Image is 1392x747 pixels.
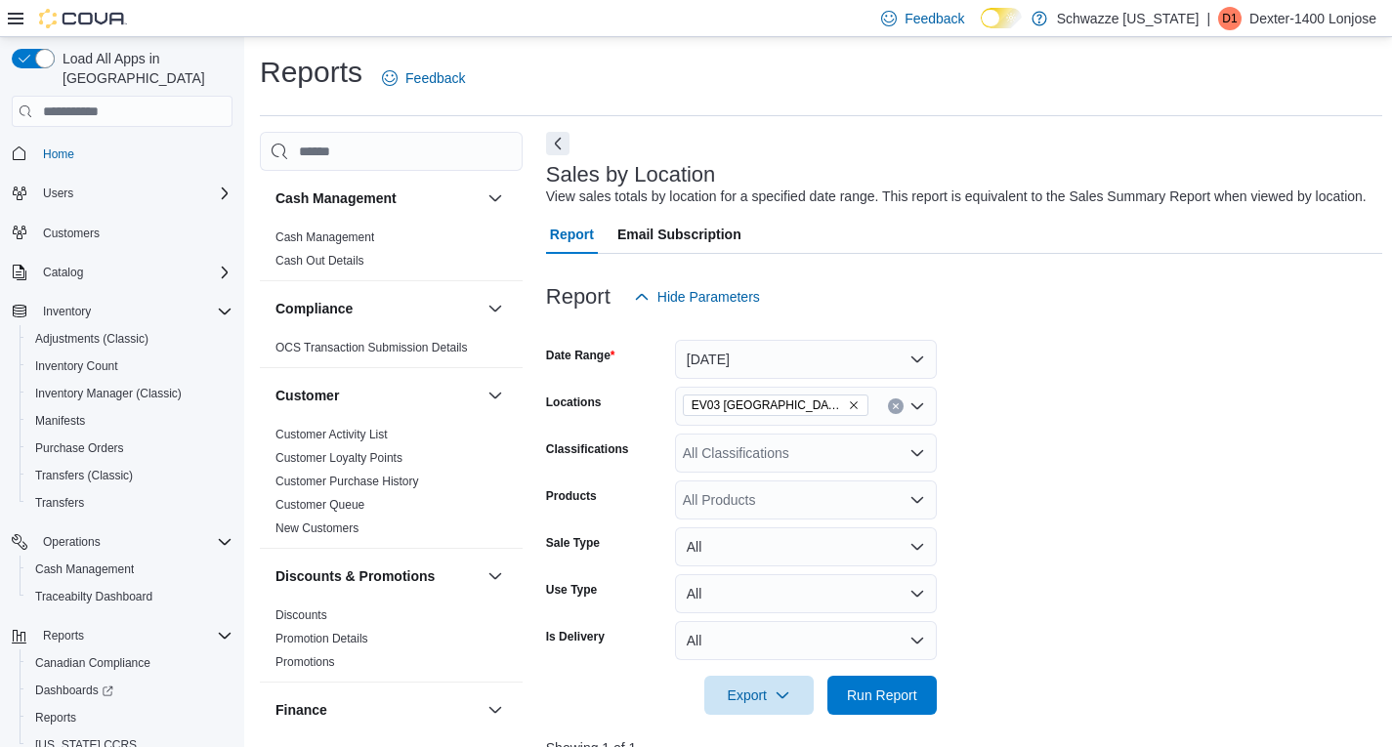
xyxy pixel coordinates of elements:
span: Run Report [847,685,917,705]
span: Inventory Count [35,358,118,374]
label: Is Delivery [546,629,605,644]
button: All [675,527,937,566]
button: Catalog [35,261,91,284]
span: Customers [43,226,100,241]
span: Transfers [27,491,232,515]
span: Home [43,146,74,162]
span: Cash Management [27,558,232,581]
a: Traceabilty Dashboard [27,585,160,608]
button: Users [35,182,81,205]
h3: Sales by Location [546,163,716,187]
span: Home [35,141,232,165]
a: Customer Loyalty Points [275,451,402,465]
span: New Customers [275,520,359,536]
button: Catalog [4,259,240,286]
button: Customer [275,386,480,405]
span: Feedback [405,68,465,88]
span: Dashboards [27,679,232,702]
label: Classifications [546,441,629,457]
span: EV03 West Central [683,394,868,416]
span: Export [716,676,802,715]
a: Customer Queue [275,498,364,512]
button: Inventory Manager (Classic) [20,380,240,407]
span: Manifests [27,409,232,433]
span: Traceabilty Dashboard [35,589,152,604]
a: Cash Management [27,558,142,581]
a: Discounts [275,608,327,622]
a: OCS Transaction Submission Details [275,341,468,354]
span: Reports [43,628,84,643]
span: Email Subscription [617,215,741,254]
span: Transfers (Classic) [27,464,232,487]
button: Inventory Count [20,353,240,380]
span: Inventory Manager (Classic) [35,386,182,401]
span: Inventory Count [27,354,232,378]
div: Dexter-1400 Lonjose [1218,7,1242,30]
button: Canadian Compliance [20,649,240,677]
button: Reports [20,704,240,731]
a: Customers [35,222,107,245]
span: Adjustments (Classic) [35,331,148,347]
div: Discounts & Promotions [260,603,523,682]
a: New Customers [275,521,359,535]
button: Discounts & Promotions [275,566,480,586]
label: Sale Type [546,535,600,551]
button: [DATE] [675,340,937,379]
a: Customer Purchase History [275,475,419,488]
p: Dexter-1400 Lonjose [1249,7,1376,30]
span: Catalog [35,261,232,284]
span: Inventory [35,300,232,323]
button: Run Report [827,676,937,715]
button: Reports [4,622,240,649]
a: Feedback [374,59,473,98]
h3: Discounts & Promotions [275,566,435,586]
button: Cash Management [20,556,240,583]
span: Users [35,182,232,205]
span: Reports [35,710,76,726]
span: Adjustments (Classic) [27,327,232,351]
a: Transfers (Classic) [27,464,141,487]
a: Promotion Details [275,632,368,645]
p: Schwazze [US_STATE] [1057,7,1200,30]
span: Transfers [35,495,84,511]
button: Inventory [4,298,240,325]
span: Transfers (Classic) [35,468,133,483]
span: Manifests [35,413,85,429]
span: Operations [35,530,232,554]
span: Customer Activity List [275,427,388,442]
button: Home [4,139,240,167]
span: Inventory Manager (Classic) [27,382,232,405]
a: Cash Out Details [275,254,364,268]
button: Users [4,180,240,207]
button: Open list of options [909,492,925,508]
a: Promotions [275,655,335,669]
span: Purchase Orders [35,440,124,456]
button: Reports [35,624,92,647]
a: Transfers [27,491,92,515]
button: Finance [484,698,507,722]
input: Dark Mode [981,8,1022,28]
img: Cova [39,9,127,28]
button: Finance [275,700,480,720]
button: Operations [4,528,240,556]
button: All [675,621,937,660]
span: Load All Apps in [GEOGRAPHIC_DATA] [55,49,232,88]
div: Cash Management [260,226,523,280]
h3: Cash Management [275,188,397,208]
span: Feedback [905,9,964,28]
span: Canadian Compliance [27,651,232,675]
a: Home [35,143,82,166]
span: Customer Queue [275,497,364,513]
button: Operations [35,530,108,554]
button: Adjustments (Classic) [20,325,240,353]
button: Transfers (Classic) [20,462,240,489]
span: Inventory [43,304,91,319]
span: Report [550,215,594,254]
div: Compliance [260,336,523,367]
a: Customer Activity List [275,428,388,441]
button: Compliance [484,297,507,320]
a: Inventory Count [27,354,126,378]
button: Hide Parameters [626,277,768,316]
button: All [675,574,937,613]
label: Date Range [546,348,615,363]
